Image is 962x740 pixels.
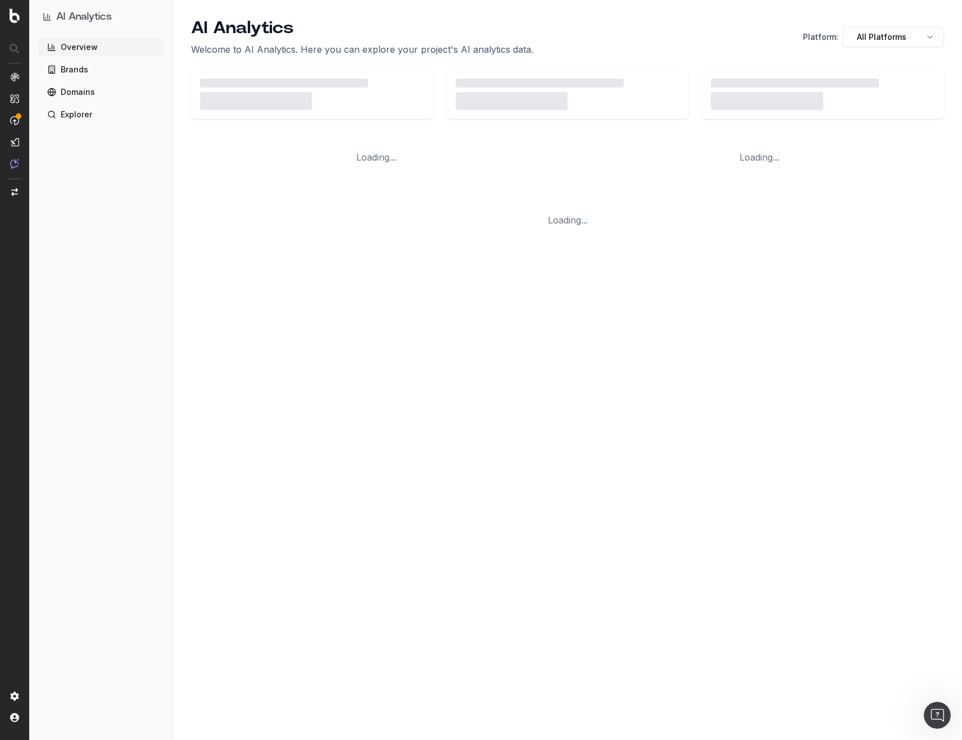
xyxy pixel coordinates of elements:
[548,213,588,227] div: Loading...
[924,702,951,729] iframe: Intercom live chat
[356,150,396,164] div: Loading...
[38,61,164,79] a: Brands
[43,9,159,25] button: AI Analytics
[11,188,18,196] img: Switch project
[10,713,19,722] img: My account
[10,138,19,147] img: Studio
[10,692,19,701] img: Setting
[38,106,164,124] a: Explorer
[38,83,164,101] a: Domains
[10,8,20,23] img: Botify logo
[10,94,19,103] img: Intelligence
[10,159,19,168] img: Assist
[191,18,533,38] h1: AI Analytics
[803,31,838,43] span: Platform:
[739,150,779,164] div: Loading...
[56,9,112,25] h1: AI Analytics
[10,72,19,81] img: Analytics
[10,116,19,125] img: Activation
[38,38,164,56] a: Overview
[191,43,533,56] p: Welcome to AI Analytics. Here you can explore your project's AI analytics data.
[843,27,944,47] button: All Platforms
